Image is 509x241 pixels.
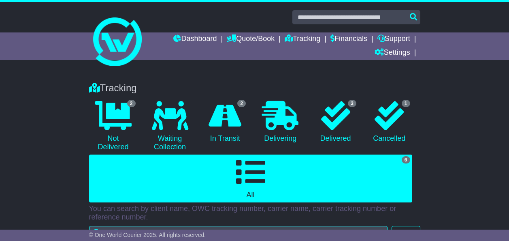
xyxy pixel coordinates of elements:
[89,155,412,202] a: 6 All
[89,232,206,238] span: © One World Courier 2025. All rights reserved.
[285,32,320,46] a: Tracking
[366,98,412,146] a: 1 Cancelled
[313,98,358,146] a: 3 Delivered
[375,46,410,60] a: Settings
[256,98,305,146] a: Delivering
[227,32,275,46] a: Quote/Book
[330,32,367,46] a: Financials
[173,32,217,46] a: Dashboard
[348,100,356,107] span: 3
[377,32,410,46] a: Support
[127,100,136,107] span: 2
[89,98,138,155] a: 2 Not Delivered
[146,98,194,155] a: Waiting Collection
[392,226,420,240] button: Search
[237,100,246,107] span: 2
[85,82,424,94] div: Tracking
[89,204,420,222] p: You can search by client name, OWC tracking number, carrier name, carrier tracking number or refe...
[202,98,248,146] a: 2 In Transit
[402,100,410,107] span: 1
[402,156,410,164] span: 6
